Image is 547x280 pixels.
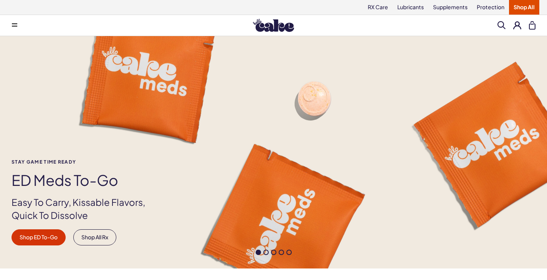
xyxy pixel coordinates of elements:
h1: ED Meds to-go [12,172,158,188]
a: Shop ED To-Go [12,229,66,245]
span: Stay Game time ready [12,159,158,164]
p: Easy To Carry, Kissable Flavors, Quick To Dissolve [12,196,158,222]
img: Hello Cake [253,19,294,32]
a: Shop All Rx [73,229,116,245]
